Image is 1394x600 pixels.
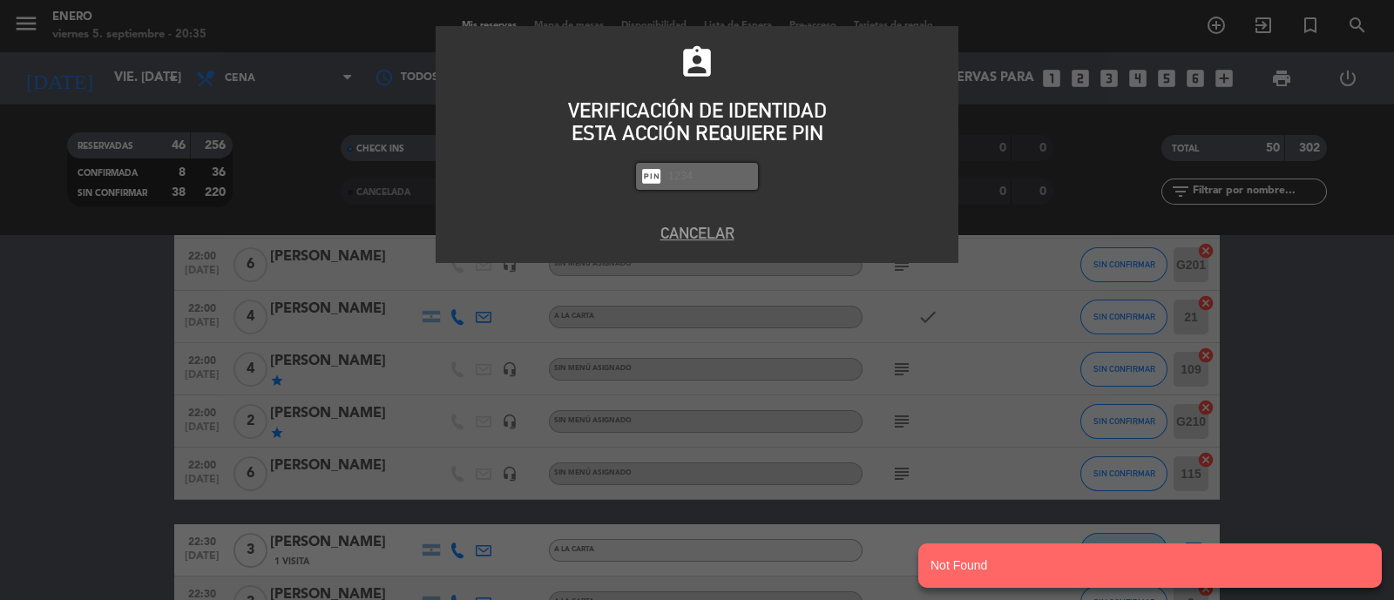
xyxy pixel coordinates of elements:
input: 1234 [667,166,754,186]
notyf-toast: Not Found [918,543,1382,588]
div: VERIFICACIÓN DE IDENTIDAD [449,99,945,122]
i: assignment_ind [679,44,715,81]
div: ESTA ACCIÓN REQUIERE PIN [449,122,945,145]
button: Cancelar [449,221,945,245]
i: fiber_pin [640,165,662,187]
